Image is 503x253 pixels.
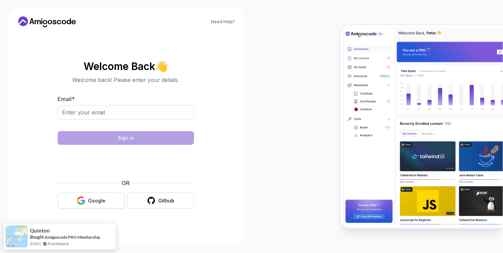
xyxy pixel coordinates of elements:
[30,228,50,234] span: Quinton
[341,25,503,228] img: Amigoscode Dashboard
[118,135,134,141] div: Sign in
[30,234,44,240] span: Bought
[58,105,194,120] input: Enter your email
[58,61,194,72] h2: Welcome Back
[158,197,174,204] div: Github
[127,193,194,209] button: Github
[16,16,78,27] a: Home link
[211,19,235,25] a: Need Help?
[88,197,105,204] div: Google
[155,61,168,72] span: 👋
[122,179,130,187] p: OR
[45,235,100,240] a: Amigoscode PRO Membership
[58,76,194,84] p: Welcome back! Please enter your details.
[58,96,75,102] label: Email *
[74,149,177,175] iframe: Widget contenant une case à cocher pour le défi de sécurité hCaptcha
[48,241,69,247] a: ProveSource
[58,131,194,145] button: Sign in
[58,193,124,209] button: Google
[30,241,41,247] span: [DATE]
[5,225,28,248] img: provesource social proof notification image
